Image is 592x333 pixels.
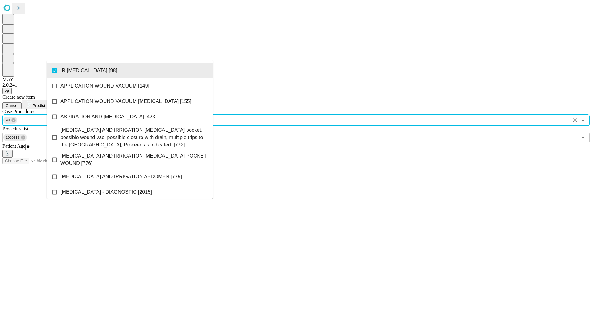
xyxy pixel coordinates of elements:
[60,98,191,105] span: APPLICATION WOUND VACUUM [MEDICAL_DATA] [155]
[579,133,587,142] button: Open
[579,116,587,125] button: Close
[571,116,579,125] button: Clear
[22,100,50,109] button: Predict
[2,94,35,100] span: Create new item
[60,126,208,149] span: [MEDICAL_DATA] AND IRRIGATION [MEDICAL_DATA] pocket, possible wound vac, possible closure with dr...
[2,126,28,131] span: Proceduralist
[2,143,25,149] span: Patient Age
[32,103,45,108] span: Predict
[3,117,17,124] div: 98
[60,152,208,167] span: [MEDICAL_DATA] AND IRRIGATION [MEDICAL_DATA] POCKET WOUND [776]
[5,89,9,93] span: @
[60,67,117,74] span: IR [MEDICAL_DATA] [98]
[2,77,590,82] div: MAY
[6,103,18,108] span: Cancel
[60,173,182,180] span: [MEDICAL_DATA] AND IRRIGATION ABDOMEN [779]
[60,113,157,121] span: ASPIRATION AND [MEDICAL_DATA] [423]
[2,82,590,88] div: 2.0.241
[60,82,149,90] span: APPLICATION WOUND VACUUM [149]
[2,109,35,114] span: Scheduled Procedure
[3,134,27,141] div: 1000512
[3,117,12,124] span: 98
[2,102,22,109] button: Cancel
[60,188,152,196] span: [MEDICAL_DATA] - DIAGNOSTIC [2015]
[2,88,12,94] button: @
[3,134,22,141] span: 1000512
